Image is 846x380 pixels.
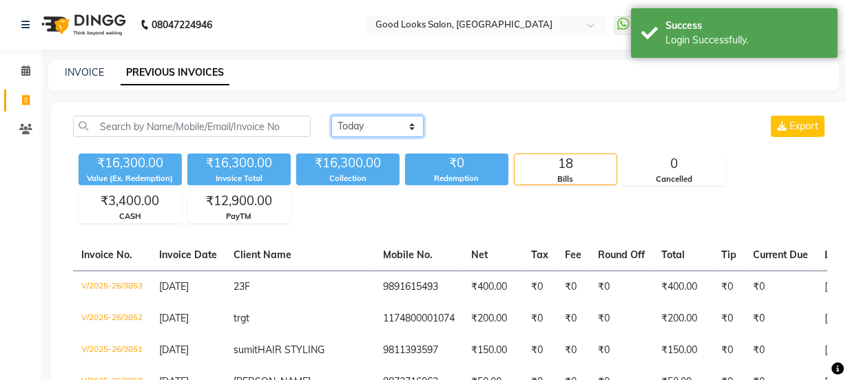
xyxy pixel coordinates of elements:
div: PayTM [188,211,290,222]
span: Invoice No. [81,249,132,261]
div: ₹0 [405,154,508,173]
td: V/2025-26/3852 [73,303,151,335]
div: ₹12,900.00 [188,191,290,211]
span: sumit [234,344,258,356]
span: Tip [721,249,736,261]
div: Success [666,19,827,33]
td: ₹200.00 [653,303,713,335]
td: ₹0 [523,303,557,335]
div: Redemption [405,173,508,184]
td: ₹0 [713,271,745,303]
td: ₹0 [590,303,653,335]
td: ₹150.00 [653,335,713,366]
td: 1174800001074 [375,303,463,335]
td: ₹150.00 [463,335,523,366]
span: trgt [234,312,249,324]
div: Cancelled [623,173,725,185]
span: F [245,280,250,293]
div: CASH [79,211,181,222]
div: 18 [515,154,617,173]
div: ₹3,400.00 [79,191,181,211]
td: V/2025-26/3853 [73,271,151,303]
span: Client Name [234,249,291,261]
td: ₹0 [745,303,816,335]
span: Current Due [753,249,808,261]
td: ₹0 [523,335,557,366]
td: ₹0 [590,335,653,366]
b: 08047224946 [152,6,212,44]
td: ₹200.00 [463,303,523,335]
td: ₹0 [590,271,653,303]
td: ₹0 [713,335,745,366]
span: [DATE] [159,344,189,356]
span: Round Off [598,249,645,261]
span: Invoice Date [159,249,217,261]
td: ₹400.00 [463,271,523,303]
span: Total [661,249,685,261]
span: Mobile No. [383,249,433,261]
div: ₹16,300.00 [187,154,291,173]
a: INVOICE [65,66,104,78]
button: Export [771,116,825,137]
span: Net [471,249,488,261]
div: Login Successfully. [666,33,827,47]
span: [DATE] [159,312,189,324]
td: ₹0 [523,271,557,303]
div: Bills [515,173,617,185]
td: ₹0 [557,271,590,303]
div: ₹16,300.00 [79,154,182,173]
td: ₹0 [557,303,590,335]
span: HAIR STYLING [258,344,324,356]
td: V/2025-26/3851 [73,335,151,366]
div: Invoice Total [187,173,291,184]
td: ₹0 [745,271,816,303]
div: Value (Ex. Redemption) [79,173,182,184]
input: Search by Name/Mobile/Email/Invoice No [73,116,311,137]
span: Fee [565,249,581,261]
td: ₹0 [745,335,816,366]
td: ₹0 [557,335,590,366]
td: ₹0 [713,303,745,335]
td: ₹400.00 [653,271,713,303]
div: 0 [623,154,725,173]
img: logo [35,6,130,44]
span: Export [790,120,818,132]
div: Collection [296,173,400,184]
a: PREVIOUS INVOICES [121,61,229,85]
span: Tax [531,249,548,261]
td: 9811393597 [375,335,463,366]
div: ₹16,300.00 [296,154,400,173]
span: 23 [234,280,245,293]
td: 9891615493 [375,271,463,303]
span: [DATE] [159,280,189,293]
